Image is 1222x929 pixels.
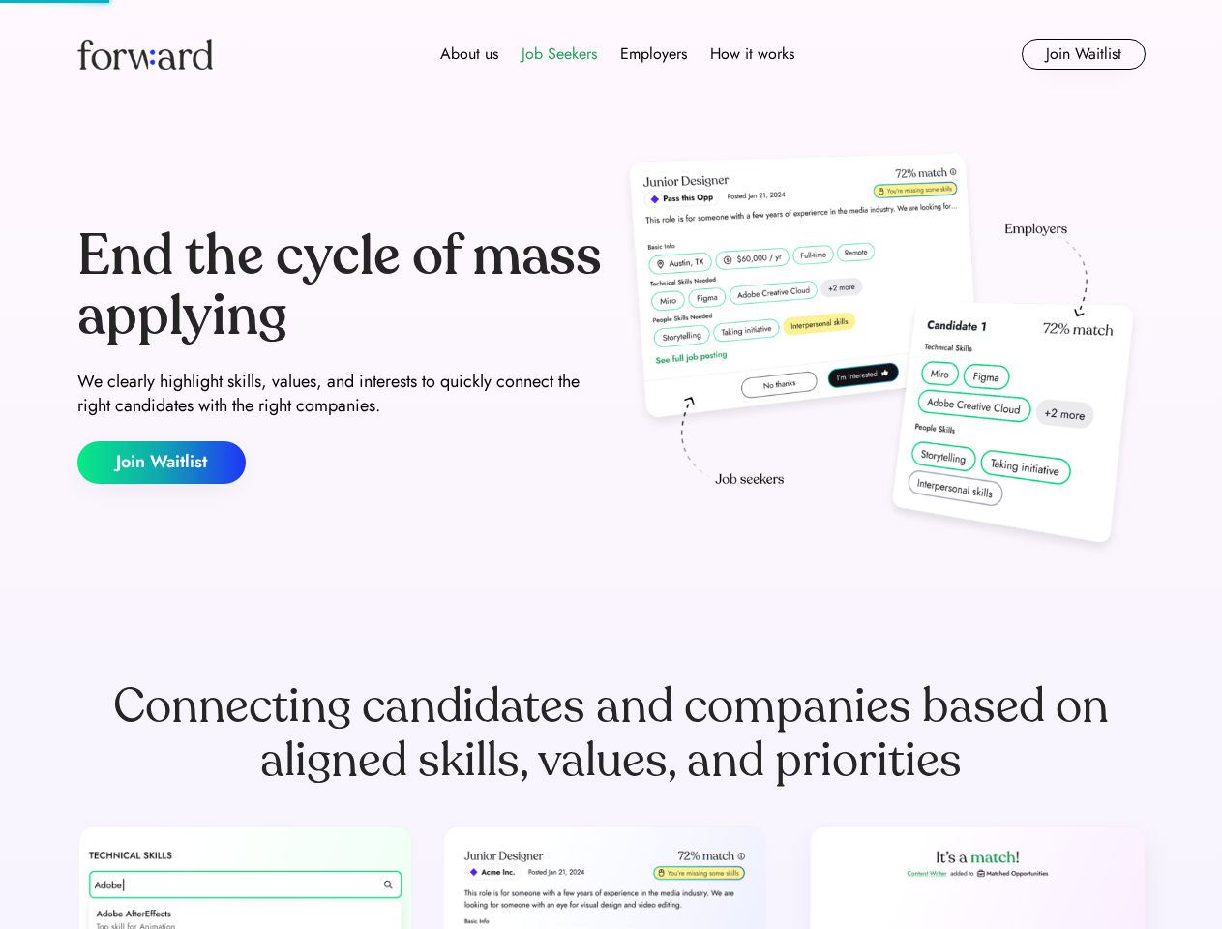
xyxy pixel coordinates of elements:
[619,147,1146,563] img: hero-image.png
[522,43,597,66] div: Job Seekers
[77,679,1146,788] div: Connecting candidates and companies based on aligned skills, values, and priorities
[710,43,794,66] div: How it works
[620,43,687,66] div: Employers
[77,370,604,418] div: We clearly highlight skills, values, and interests to quickly connect the right candidates with t...
[77,39,213,70] img: Forward logo
[77,441,246,484] button: Join Waitlist
[440,43,498,66] div: About us
[1022,39,1146,70] button: Join Waitlist
[77,226,604,345] div: End the cycle of mass applying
